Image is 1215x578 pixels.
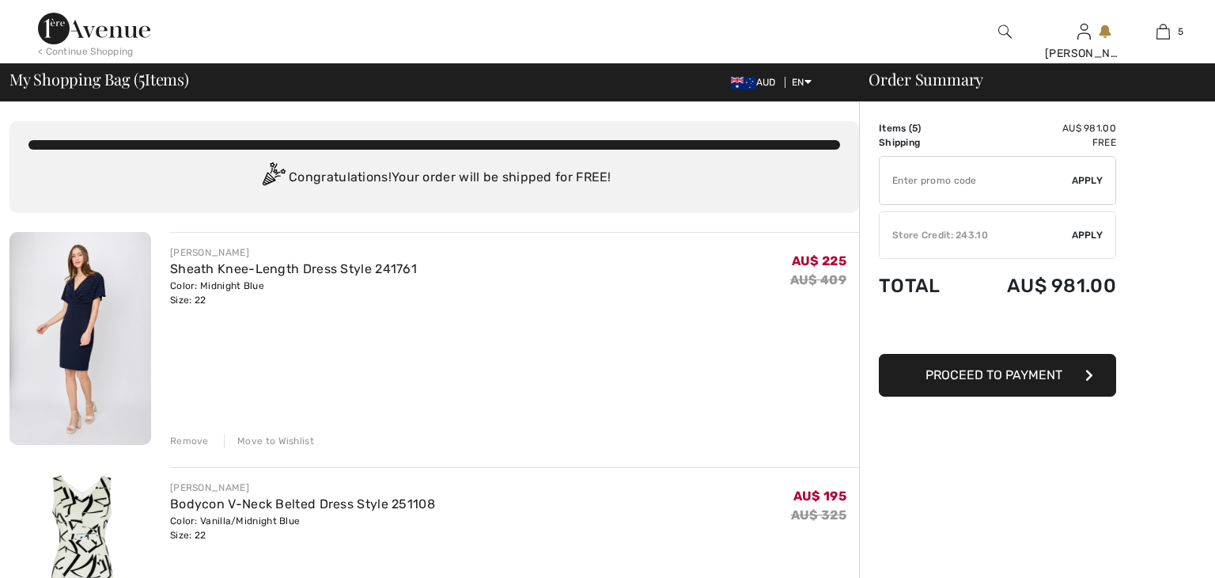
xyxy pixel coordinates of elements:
[879,121,964,135] td: Items ( )
[790,272,846,287] s: AU$ 409
[9,71,189,87] span: My Shopping Bag ( Items)
[879,259,964,313] td: Total
[170,279,417,307] div: Color: Midnight Blue Size: 22
[1072,228,1103,242] span: Apply
[1072,173,1103,188] span: Apply
[880,157,1072,204] input: Promo code
[1077,22,1091,41] img: My Info
[38,13,150,44] img: 1ère Avenue
[964,135,1116,150] td: Free
[925,367,1062,382] span: Proceed to Payment
[1156,22,1170,41] img: My Bag
[879,313,1116,348] iframe: PayPal
[964,259,1116,313] td: AU$ 981.00
[880,228,1072,242] div: Store Credit: 243.10
[731,77,782,88] span: AUD
[793,489,846,504] span: AU$ 195
[170,496,435,511] a: Bodycon V-Neck Belted Dress Style 251108
[170,245,417,260] div: [PERSON_NAME]
[731,77,756,89] img: Australian Dollar
[850,71,1206,87] div: Order Summary
[9,232,151,445] img: Sheath Knee-Length Dress Style 241761
[1178,25,1183,39] span: 5
[998,22,1012,41] img: search the website
[224,434,314,448] div: Move to Wishlist
[879,135,964,150] td: Shipping
[964,121,1116,135] td: AU$ 981.00
[791,508,846,523] s: AU$ 325
[257,162,289,194] img: Congratulation2.svg
[38,44,134,59] div: < Continue Shopping
[170,481,435,495] div: [PERSON_NAME]
[170,514,435,542] div: Color: Vanilla/Midnight Blue Size: 22
[28,162,840,194] div: Congratulations! Your order will be shipped for FREE!
[1124,22,1202,41] a: 5
[1045,45,1122,62] div: [PERSON_NAME]
[170,261,417,276] a: Sheath Knee-Length Dress Style 241761
[170,434,209,448] div: Remove
[912,123,918,134] span: 5
[792,77,812,88] span: EN
[792,253,846,268] span: AU$ 225
[1077,24,1091,39] a: Sign In
[879,354,1116,397] button: Proceed to Payment
[138,67,145,88] span: 5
